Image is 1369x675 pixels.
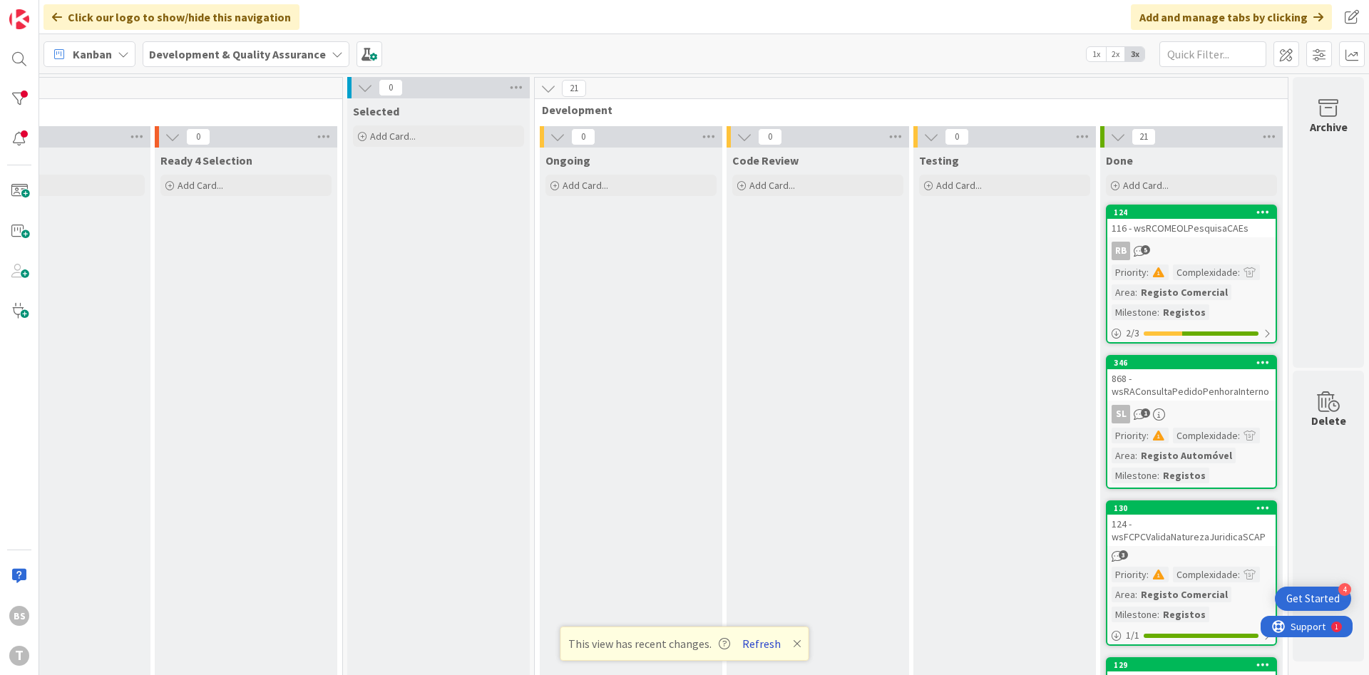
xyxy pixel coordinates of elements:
[562,80,586,97] span: 21
[1275,587,1351,611] div: Open Get Started checklist, remaining modules: 4
[1112,428,1147,443] div: Priority
[1137,448,1236,463] div: Registo Automóvel
[74,6,78,17] div: 1
[1112,242,1130,260] div: RB
[1147,567,1149,582] span: :
[1125,47,1144,61] span: 3x
[563,179,608,192] span: Add Card...
[1107,242,1276,260] div: RB
[1114,660,1276,670] div: 129
[1137,587,1231,602] div: Registo Comercial
[749,179,795,192] span: Add Card...
[160,153,252,168] span: Ready 4 Selection
[1107,515,1276,546] div: 124 - wsFCPCValidaNaturezaJuridicaSCAP
[1107,502,1276,515] div: 130
[1338,583,1351,596] div: 4
[1107,324,1276,342] div: 2/3
[1126,326,1139,341] span: 2 / 3
[1112,405,1130,423] div: SL
[1107,405,1276,423] div: SL
[1107,356,1276,369] div: 346
[1147,264,1149,280] span: :
[149,47,326,61] b: Development & Quality Assurance
[1106,153,1133,168] span: Done
[542,103,1270,117] span: Development
[1159,468,1209,483] div: Registos
[1135,587,1137,602] span: :
[1114,207,1276,217] div: 124
[1107,206,1276,219] div: 124
[1135,284,1137,300] span: :
[1238,428,1240,443] span: :
[571,128,595,145] span: 0
[9,646,29,666] div: T
[1157,468,1159,483] span: :
[1159,607,1209,622] div: Registos
[1107,356,1276,401] div: 346868 - wsRAConsultaPedidoPenhoraInterno
[1114,358,1276,368] div: 346
[30,2,65,19] span: Support
[1173,567,1238,582] div: Complexidade
[1131,4,1332,30] div: Add and manage tabs by clicking
[353,104,399,118] span: Selected
[1126,628,1139,643] span: 1 / 1
[1106,47,1125,61] span: 2x
[1112,264,1147,280] div: Priority
[919,153,959,168] span: Testing
[1132,128,1156,145] span: 21
[1159,304,1209,320] div: Registos
[178,179,223,192] span: Add Card...
[1112,567,1147,582] div: Priority
[1157,304,1159,320] span: :
[1141,245,1150,254] span: 5
[1112,468,1157,483] div: Milestone
[1087,47,1106,61] span: 1x
[545,153,590,168] span: Ongoing
[1310,118,1348,135] div: Archive
[568,635,730,652] span: This view has recent changes.
[1107,502,1276,546] div: 130124 - wsFCPCValidaNaturezaJuridicaSCAP
[1147,428,1149,443] span: :
[73,46,112,63] span: Kanban
[758,128,782,145] span: 0
[1107,369,1276,401] div: 868 - wsRAConsultaPedidoPenhoraInterno
[1311,412,1346,429] div: Delete
[1286,592,1340,606] div: Get Started
[1135,448,1137,463] span: :
[1119,550,1128,560] span: 3
[1238,264,1240,280] span: :
[1173,428,1238,443] div: Complexidade
[379,79,403,96] span: 0
[370,130,416,143] span: Add Card...
[1107,219,1276,237] div: 116 - wsRCOMEOLPesquisaCAEs
[1157,607,1159,622] span: :
[1107,206,1276,237] div: 124116 - wsRCOMEOLPesquisaCAEs
[1159,41,1266,67] input: Quick Filter...
[186,128,210,145] span: 0
[1112,304,1157,320] div: Milestone
[1123,179,1169,192] span: Add Card...
[1114,503,1276,513] div: 130
[9,9,29,29] img: Visit kanbanzone.com
[1238,567,1240,582] span: :
[1141,408,1150,418] span: 1
[936,179,982,192] span: Add Card...
[1107,659,1276,671] div: 129
[1106,205,1277,344] a: 124116 - wsRCOMEOLPesquisaCAEsRBPriority:Complexidade:Area:Registo ComercialMilestone:Registos2/3
[1137,284,1231,300] div: Registo Comercial
[43,4,299,30] div: Click our logo to show/hide this navigation
[1112,448,1135,463] div: Area
[732,153,799,168] span: Code Review
[1106,500,1277,646] a: 130124 - wsFCPCValidaNaturezaJuridicaSCAPPriority:Complexidade:Area:Registo ComercialMilestone:Re...
[1173,264,1238,280] div: Complexidade
[9,606,29,626] div: BS
[945,128,969,145] span: 0
[737,634,786,653] button: Refresh
[1112,587,1135,602] div: Area
[1107,627,1276,644] div: 1/1
[1112,284,1135,300] div: Area
[1112,607,1157,622] div: Milestone
[1106,355,1277,489] a: 346868 - wsRAConsultaPedidoPenhoraInternoSLPriority:Complexidade:Area:Registo AutomóvelMilestone:...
